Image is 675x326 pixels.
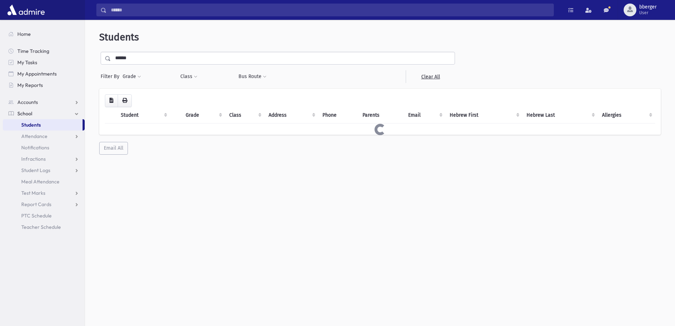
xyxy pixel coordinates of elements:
span: Report Cards [21,201,51,208]
a: Clear All [406,70,455,83]
span: School [17,110,32,117]
span: Infractions [21,156,46,162]
a: Report Cards [3,199,85,210]
a: PTC Schedule [3,210,85,221]
button: Email All [99,142,128,155]
span: Time Tracking [17,48,49,54]
a: Accounts [3,96,85,108]
a: Home [3,28,85,40]
span: Notifications [21,144,49,151]
th: Class [225,107,265,123]
span: My Reports [17,82,43,88]
span: Filter By [101,73,122,80]
th: Hebrew Last [522,107,598,123]
span: Attendance [21,133,47,139]
span: Meal Attendance [21,178,60,185]
span: My Appointments [17,71,57,77]
span: Teacher Schedule [21,224,61,230]
th: Email [404,107,445,123]
a: Time Tracking [3,45,85,57]
a: My Reports [3,79,85,91]
a: Student Logs [3,165,85,176]
input: Search [107,4,553,16]
th: Address [264,107,318,123]
a: Meal Attendance [3,176,85,187]
span: Student Logs [21,167,50,173]
th: Grade [181,107,225,123]
button: Grade [122,70,141,83]
a: School [3,108,85,119]
th: Hebrew First [445,107,522,123]
span: Accounts [17,99,38,105]
a: My Tasks [3,57,85,68]
span: Test Marks [21,190,45,196]
button: CSV [105,94,118,107]
a: Notifications [3,142,85,153]
button: Class [180,70,198,83]
span: My Tasks [17,59,37,66]
img: AdmirePro [6,3,46,17]
span: Students [21,122,41,128]
th: Phone [318,107,358,123]
a: Test Marks [3,187,85,199]
a: My Appointments [3,68,85,79]
th: Allergies [598,107,655,123]
span: Home [17,31,31,37]
th: Parents [358,107,404,123]
a: Teacher Schedule [3,221,85,233]
a: Students [3,119,83,131]
span: bberger [639,4,657,10]
span: PTC Schedule [21,212,52,219]
a: Infractions [3,153,85,165]
a: Attendance [3,131,85,142]
button: Bus Route [238,70,267,83]
span: User [639,10,657,16]
th: Student [117,107,170,123]
span: Students [99,31,139,43]
button: Print [118,94,132,107]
